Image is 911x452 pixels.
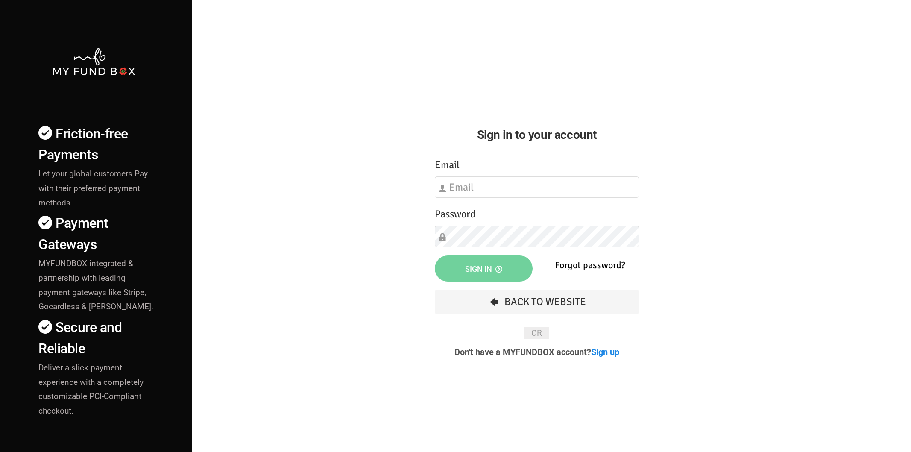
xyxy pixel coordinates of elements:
h4: Payment Gateways [38,213,158,255]
span: Sign in [465,264,502,273]
span: Let your global customers Pay with their preferred payment methods. [38,169,148,208]
span: Deliver a slick payment experience with a completely customizable PCI-Compliant checkout. [38,363,144,416]
label: Password [435,206,476,222]
a: Back To Website [435,290,639,314]
input: Email [435,176,639,198]
label: Email [435,157,460,173]
img: mfbwhite.png [52,47,136,76]
a: Sign up [591,347,619,357]
h2: Sign in to your account [435,126,639,144]
span: OR [524,327,549,339]
span: MYFUNDBOX integrated & partnership with leading payment gateways like Stripe, Gocardless & [PERSO... [38,258,153,312]
h4: Friction-free Payments [38,123,158,165]
a: Forgot password? [555,259,625,271]
h4: Secure and Reliable [38,317,158,359]
button: Sign in [435,255,533,282]
p: Don't have a MYFUNDBOX account? [435,348,639,356]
